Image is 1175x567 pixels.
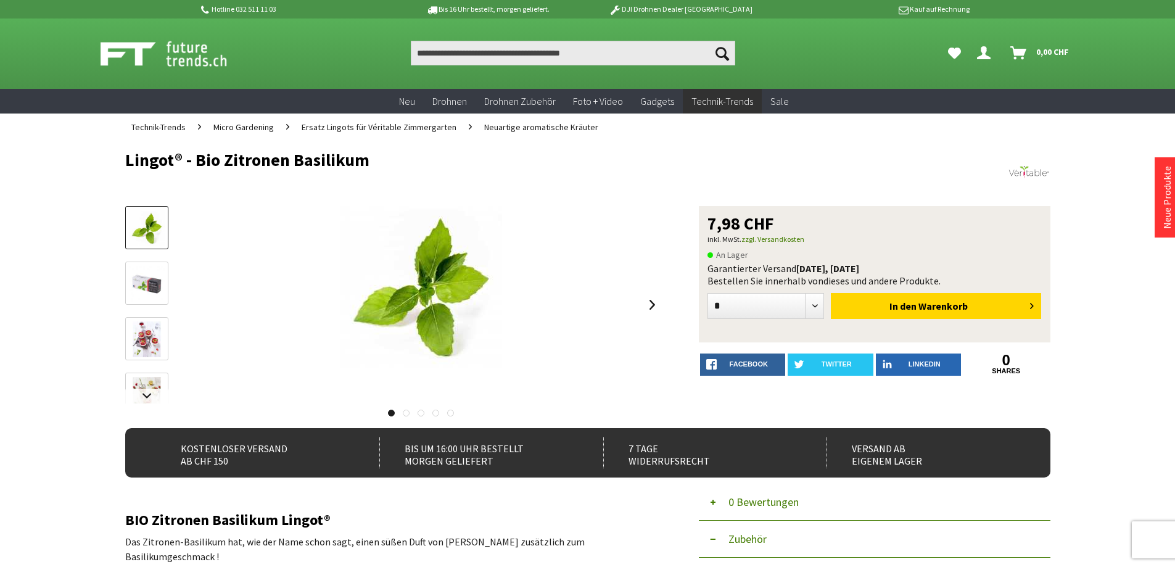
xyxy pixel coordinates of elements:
[709,41,735,65] button: Suchen
[889,300,917,312] span: In den
[796,262,859,275] b: [DATE], [DATE]
[707,247,748,262] span: An Lager
[424,89,476,114] a: Drohnen
[584,2,777,17] p: DJI Drohnen Dealer [GEOGRAPHIC_DATA]
[399,95,415,107] span: Neu
[379,437,576,468] div: Bis um 16:00 Uhr bestellt Morgen geliefert
[573,95,623,107] span: Foto + Video
[699,484,1050,521] button: 0 Bewertungen
[213,122,274,133] span: Micro Gardening
[831,293,1041,319] button: In den Warenkorb
[131,122,186,133] span: Technik-Trends
[156,437,353,468] div: Kostenloser Versand ab CHF 150
[770,95,789,107] span: Sale
[1036,42,1069,62] span: 0,00 CHF
[788,354,873,376] a: twitter
[125,114,192,141] a: Technik-Trends
[699,521,1050,558] button: Zubehör
[972,41,1000,65] a: Dein Konto
[632,89,683,114] a: Gadgets
[918,300,968,312] span: Warenkorb
[909,360,941,368] span: LinkedIn
[564,89,632,114] a: Foto + Video
[822,360,852,368] span: twitter
[640,95,674,107] span: Gadgets
[411,41,735,65] input: Produkt, Marke, Kategorie, EAN, Artikelnummer…
[390,89,424,114] a: Neu
[484,95,556,107] span: Drohnen Zubehör
[876,354,962,376] a: LinkedIn
[340,206,502,368] img: Lingot® - Bio Zitronen Basilikum
[1005,41,1075,65] a: Warenkorb
[707,262,1042,287] div: Garantierter Versand Bestellen Sie innerhalb von dieses und andere Produkte.
[741,234,804,244] a: zzgl. Versandkosten
[762,89,798,114] a: Sale
[691,95,753,107] span: Technik-Trends
[129,210,165,246] img: Vorschau: Lingot® - Bio Zitronen Basilikum
[963,354,1049,367] a: 0
[101,38,254,69] img: Shop Futuretrends - zur Startseite wechseln
[295,114,463,141] a: Ersatz Lingots für Véritable Zimmergarten
[125,512,662,528] h2: BIO Zitronen Basilikum Lingot®
[707,232,1042,247] p: inkl. MwSt.
[707,215,774,232] span: 7,98 CHF
[963,367,1049,375] a: shares
[432,95,467,107] span: Drohnen
[302,122,456,133] span: Ersatz Lingots für Véritable Zimmergarten
[476,89,564,114] a: Drohnen Zubehör
[207,114,280,141] a: Micro Gardening
[125,151,865,169] h1: Lingot® - Bio Zitronen Basilikum
[478,114,604,141] a: Neuartige aromatische Kräuter
[603,437,800,468] div: 7 Tage Widerrufsrecht
[777,2,970,17] p: Kauf auf Rechnung
[484,122,598,133] span: Neuartige aromatische Kräuter
[125,536,585,563] span: Das Zitronen-Basilikum hat, wie der Name schon sagt, einen süßen Duft von [PERSON_NAME] zusätzlic...
[1161,166,1173,229] a: Neue Produkte
[199,2,392,17] p: Hotline 032 511 11 03
[1007,151,1050,194] img: Véritable®
[730,360,768,368] span: facebook
[827,437,1023,468] div: Versand ab eigenem Lager
[942,41,967,65] a: Meine Favoriten
[700,354,786,376] a: facebook
[392,2,584,17] p: Bis 16 Uhr bestellt, morgen geliefert.
[683,89,762,114] a: Technik-Trends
